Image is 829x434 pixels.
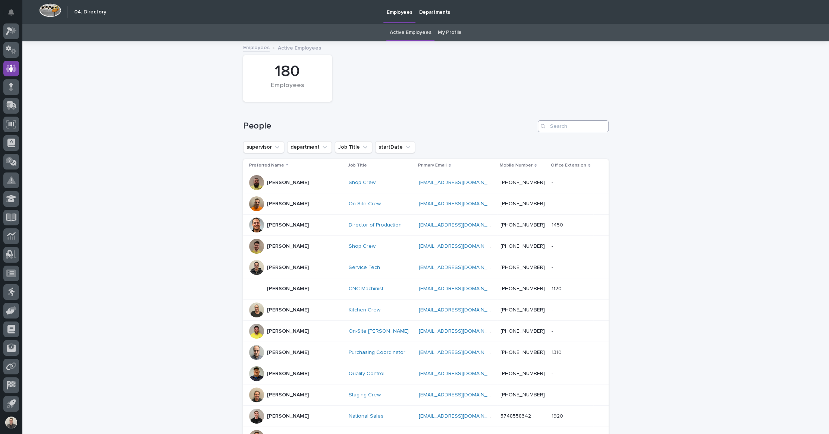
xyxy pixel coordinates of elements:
a: [PHONE_NUMBER] [500,286,545,291]
tr: [PERSON_NAME]Shop Crew [EMAIL_ADDRESS][DOMAIN_NAME] [PHONE_NUMBER]-- [243,236,609,257]
p: [PERSON_NAME] [267,243,309,250]
img: Workspace Logo [39,3,61,17]
a: On-Site Crew [349,201,381,207]
p: Primary Email [418,161,447,170]
a: Staging Crew [349,392,381,398]
p: Job Title [348,161,367,170]
a: On-Site [PERSON_NAME] [349,328,409,335]
tr: [PERSON_NAME]National Sales [EMAIL_ADDRESS][DOMAIN_NAME] 574855834219201920 [243,406,609,427]
a: CNC Machinist [349,286,383,292]
p: [PERSON_NAME] [267,307,309,313]
p: [PERSON_NAME] [267,392,309,398]
tr: [PERSON_NAME]Kitchen Crew [EMAIL_ADDRESS][DOMAIN_NAME] [PHONE_NUMBER]-- [243,300,609,321]
a: [EMAIL_ADDRESS][DOMAIN_NAME] [419,307,503,313]
p: Active Employees [278,43,321,51]
a: [EMAIL_ADDRESS][DOMAIN_NAME] [419,265,503,270]
h2: 04. Directory [74,9,106,15]
a: Employees [243,43,270,51]
p: [PERSON_NAME] [267,180,309,186]
a: [EMAIL_ADDRESS][DOMAIN_NAME] [419,371,503,376]
p: Office Extension [551,161,586,170]
tr: [PERSON_NAME]CNC Machinist [EMAIL_ADDRESS][DOMAIN_NAME] [PHONE_NUMBER]11201120 [243,278,609,300]
p: 1310 [552,348,563,356]
p: - [552,199,555,207]
p: Mobile Number [500,161,533,170]
tr: [PERSON_NAME]Quality Control [EMAIL_ADDRESS][DOMAIN_NAME] [PHONE_NUMBER]-- [243,363,609,384]
button: Job Title [335,141,372,153]
p: [PERSON_NAME] [267,328,309,335]
a: Kitchen Crew [349,307,380,313]
p: [PERSON_NAME] [267,286,309,292]
a: Service Tech [349,264,380,271]
p: [PERSON_NAME] [267,222,309,228]
a: [EMAIL_ADDRESS][DOMAIN_NAME] [419,222,503,228]
a: Active Employees [390,24,431,41]
tr: [PERSON_NAME]Director of Production [EMAIL_ADDRESS][DOMAIN_NAME] [PHONE_NUMBER]14501450 [243,215,609,236]
button: department [287,141,332,153]
a: [EMAIL_ADDRESS][DOMAIN_NAME] [419,329,503,334]
a: [PHONE_NUMBER] [500,392,545,397]
a: [PHONE_NUMBER] [500,329,545,334]
button: supervisor [243,141,284,153]
a: [PHONE_NUMBER] [500,350,545,355]
tr: [PERSON_NAME]On-Site Crew [EMAIL_ADDRESS][DOMAIN_NAME] [PHONE_NUMBER]-- [243,193,609,215]
a: [PHONE_NUMBER] [500,244,545,249]
h1: People [243,121,535,132]
a: 5748558342 [500,414,531,419]
button: Notifications [3,4,19,20]
p: - [552,390,555,398]
a: National Sales [349,413,383,419]
p: Preferred Name [249,161,284,170]
p: - [552,369,555,377]
tr: [PERSON_NAME]Service Tech [EMAIL_ADDRESS][DOMAIN_NAME] [PHONE_NUMBER]-- [243,257,609,278]
a: [EMAIL_ADDRESS][DOMAIN_NAME] [419,201,503,206]
a: [EMAIL_ADDRESS][DOMAIN_NAME] [419,244,503,249]
a: [PHONE_NUMBER] [500,265,545,270]
p: [PERSON_NAME] [267,413,309,419]
tr: [PERSON_NAME]Staging Crew [EMAIL_ADDRESS][DOMAIN_NAME] [PHONE_NUMBER]-- [243,384,609,406]
p: [PERSON_NAME] [267,264,309,271]
p: - [552,305,555,313]
a: [PHONE_NUMBER] [500,222,545,228]
p: - [552,178,555,186]
p: - [552,327,555,335]
a: [PHONE_NUMBER] [500,180,545,185]
a: [EMAIL_ADDRESS][DOMAIN_NAME] [419,180,503,185]
a: [EMAIL_ADDRESS][DOMAIN_NAME] [419,414,503,419]
p: 1450 [552,221,565,228]
a: [PHONE_NUMBER] [500,307,545,313]
tr: [PERSON_NAME]Shop Crew [EMAIL_ADDRESS][DOMAIN_NAME] [PHONE_NUMBER]-- [243,172,609,193]
a: Shop Crew [349,180,376,186]
p: [PERSON_NAME] [267,349,309,356]
div: 180 [256,62,319,81]
p: 1920 [552,412,565,419]
tr: [PERSON_NAME]On-Site [PERSON_NAME] [EMAIL_ADDRESS][DOMAIN_NAME] [PHONE_NUMBER]-- [243,321,609,342]
p: - [552,263,555,271]
div: Notifications [9,9,19,21]
a: [PHONE_NUMBER] [500,201,545,206]
a: Director of Production [349,222,402,228]
a: Purchasing Coordinator [349,349,405,356]
p: [PERSON_NAME] [267,371,309,377]
button: startDate [375,141,415,153]
input: Search [538,120,609,132]
a: My Profile [438,24,462,41]
a: Shop Crew [349,243,376,250]
p: [PERSON_NAME] [267,201,309,207]
button: users-avatar [3,415,19,430]
a: [EMAIL_ADDRESS][DOMAIN_NAME] [419,286,503,291]
a: [EMAIL_ADDRESS][DOMAIN_NAME] [419,350,503,355]
div: Employees [256,82,319,97]
a: [EMAIL_ADDRESS][DOMAIN_NAME] [419,392,503,397]
a: Quality Control [349,371,384,377]
p: - [552,242,555,250]
tr: [PERSON_NAME]Purchasing Coordinator [EMAIL_ADDRESS][DOMAIN_NAME] [PHONE_NUMBER]13101310 [243,342,609,363]
a: [PHONE_NUMBER] [500,371,545,376]
p: 1120 [552,284,563,292]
